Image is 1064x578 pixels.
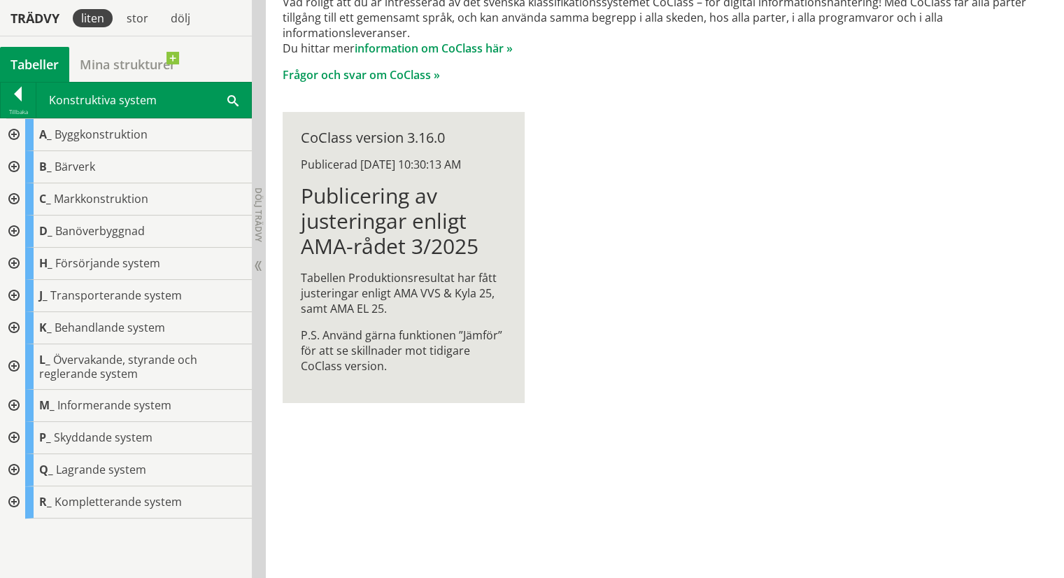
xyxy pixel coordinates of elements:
span: B_ [39,159,52,174]
span: L_ [39,352,50,367]
span: P_ [39,430,51,445]
span: Kompletterande system [55,494,182,509]
span: Behandlande system [55,320,165,335]
div: Tillbaka [1,106,36,118]
span: Skyddande system [54,430,152,445]
span: Försörjande system [55,255,160,271]
a: Mina strukturer [69,47,186,82]
a: Frågor och svar om CoClass » [283,67,440,83]
span: A_ [39,127,52,142]
span: Bärverk [55,159,95,174]
div: Konstruktiva system [36,83,251,118]
span: Byggkonstruktion [55,127,148,142]
div: Publicerad [DATE] 10:30:13 AM [301,157,506,172]
span: K_ [39,320,52,335]
span: Banöverbyggnad [55,223,145,239]
span: Lagrande system [56,462,146,477]
span: Informerande system [57,397,171,413]
div: dölj [162,9,199,27]
span: M_ [39,397,55,413]
div: CoClass version 3.16.0 [301,130,506,146]
span: J_ [39,288,48,303]
span: D_ [39,223,52,239]
span: Övervakande, styrande och reglerande system [39,352,197,381]
span: C_ [39,191,51,206]
span: Dölj trädvy [253,188,264,242]
div: stor [118,9,157,27]
span: Q_ [39,462,53,477]
div: Trädvy [3,10,67,26]
p: Tabellen Produktionsresultat har fått justeringar enligt AMA VVS & Kyla 25, samt AMA EL 25. [301,270,506,316]
span: Sök i tabellen [227,92,239,107]
div: liten [73,9,113,27]
span: R_ [39,494,52,509]
a: information om CoClass här » [355,41,513,56]
span: Markkonstruktion [54,191,148,206]
p: P.S. Använd gärna funktionen ”Jämför” för att se skillnader mot tidigare CoClass version. [301,327,506,374]
h1: Publicering av justeringar enligt AMA-rådet 3/2025 [301,183,506,259]
span: Transporterande system [50,288,182,303]
span: H_ [39,255,52,271]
